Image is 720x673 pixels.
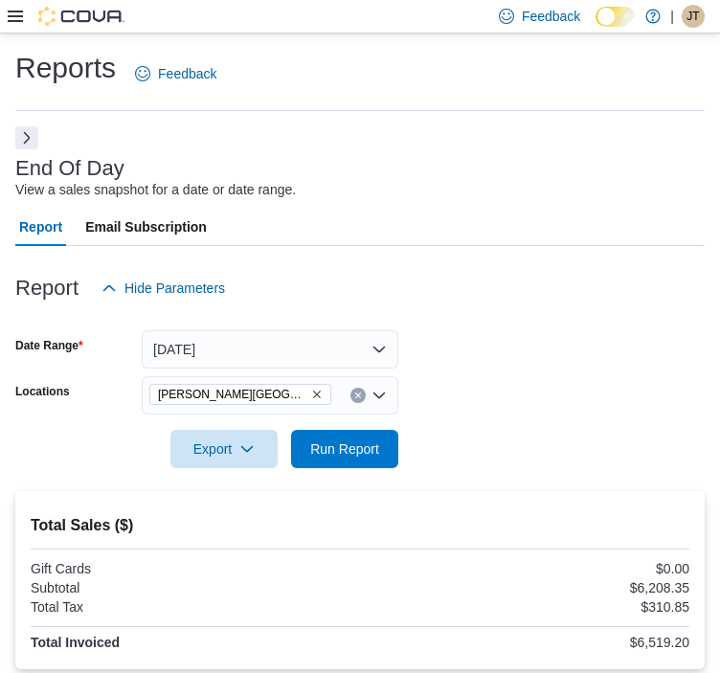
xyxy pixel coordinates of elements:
span: Dark Mode [596,27,596,28]
label: Date Range [15,338,83,353]
div: $6,208.35 [364,580,689,595]
button: Clear input [350,388,366,403]
a: Feedback [127,55,224,93]
h2: Total Sales ($) [31,514,689,537]
span: Report [19,208,62,246]
img: Cova [38,7,124,26]
button: Remove Brandon Corral Centre from selection in this group [311,389,323,400]
button: Open list of options [371,388,387,403]
div: Julie Thorkelson [682,5,705,28]
span: Feedback [522,7,580,26]
div: $310.85 [364,599,689,615]
button: Export [170,430,278,468]
span: Brandon Corral Centre [149,384,331,405]
span: JT [686,5,699,28]
button: Hide Parameters [94,269,233,307]
h3: Report [15,277,79,300]
span: Run Report [310,439,379,459]
div: View a sales snapshot for a date or date range. [15,180,296,200]
button: Run Report [291,430,398,468]
button: [DATE] [142,330,398,369]
h1: Reports [15,49,116,87]
span: Feedback [158,64,216,83]
label: Locations [15,384,70,399]
span: Export [182,430,266,468]
button: Next [15,126,38,149]
h3: End Of Day [15,157,124,180]
input: Dark Mode [596,7,636,27]
p: | [670,5,674,28]
div: Subtotal [31,580,356,595]
span: Email Subscription [85,208,207,246]
span: Hide Parameters [124,279,225,298]
div: $6,519.20 [364,635,689,650]
div: $0.00 [364,561,689,576]
strong: Total Invoiced [31,635,120,650]
div: Gift Cards [31,561,356,576]
span: [PERSON_NAME][GEOGRAPHIC_DATA] [158,385,307,404]
div: Total Tax [31,599,356,615]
